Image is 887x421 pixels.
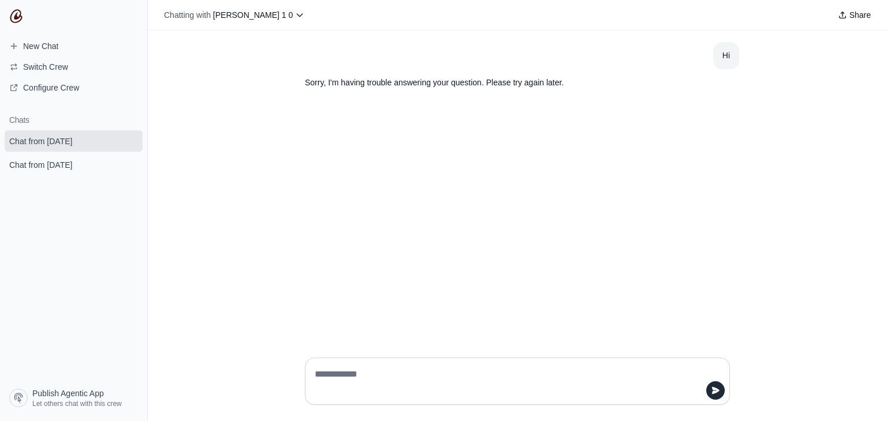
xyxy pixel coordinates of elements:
button: Share [833,7,875,23]
span: New Chat [23,40,58,52]
span: Chat from [DATE] [9,159,72,171]
span: Switch Crew [23,61,68,73]
a: Configure Crew [5,78,143,97]
a: Chat from [DATE] [5,130,143,152]
section: User message [713,42,739,69]
img: CrewAI Logo [9,9,23,23]
button: Switch Crew [5,58,143,76]
span: Chat from [DATE] [9,136,72,147]
section: Response [296,69,684,96]
div: Hi [722,49,730,62]
span: Chatting with [164,9,211,21]
span: Configure Crew [23,82,79,93]
span: Publish Agentic App [32,388,104,399]
span: Share [849,9,871,21]
span: [PERSON_NAME] 1 0 [213,10,293,20]
p: Sorry, I'm having trouble answering your question. Please try again later. [305,76,674,89]
a: Chat from [DATE] [5,154,143,175]
button: Chatting with [PERSON_NAME] 1 0 [159,7,309,23]
a: New Chat [5,37,143,55]
a: Publish Agentic App Let others chat with this crew [5,384,143,412]
span: Let others chat with this crew [32,399,122,408]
